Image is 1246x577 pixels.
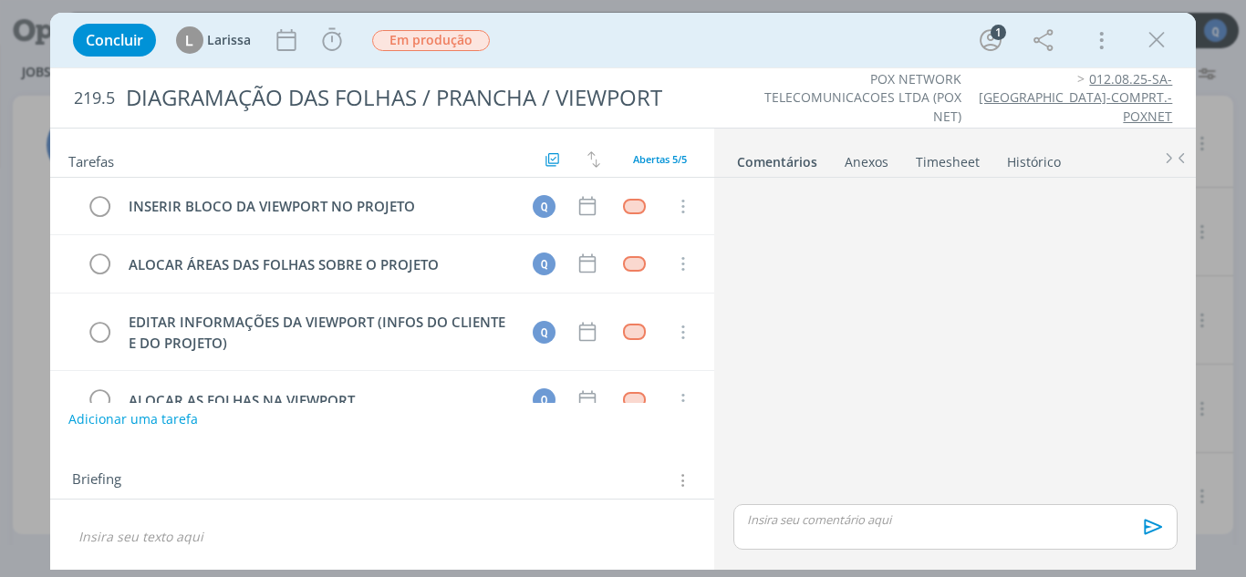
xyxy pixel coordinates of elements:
[915,145,981,171] a: Timesheet
[533,321,556,344] div: Q
[533,195,556,218] div: Q
[372,30,490,51] span: Em produção
[530,386,557,414] button: Q
[764,70,961,125] a: POX NETWORK TELECOMUNICACOES LTDA (POX NET)
[633,152,687,166] span: Abertas 5/5
[73,24,156,57] button: Concluir
[121,253,516,276] div: ALOCAR ÁREAS DAS FOLHAS SOBRE O PROJETO
[845,153,888,171] div: Anexos
[176,26,203,54] div: L
[121,311,516,354] div: EDITAR INFORMAÇÕES DA VIEWPORT (INFOS DO CLIENTE E DO PROJETO)
[72,469,121,492] span: Briefing
[1006,145,1062,171] a: Histórico
[207,34,251,46] span: Larissa
[121,195,516,218] div: INSERIR BLOCO DA VIEWPORT NO PROJETO
[176,26,251,54] button: LLarissa
[530,318,557,345] button: Q
[736,145,818,171] a: Comentários
[74,88,115,108] span: 219.5
[67,403,199,436] button: Adicionar uma tarefa
[533,388,556,411] div: Q
[371,29,491,52] button: Em produção
[86,33,143,47] span: Concluir
[587,151,600,168] img: arrow-down-up.svg
[979,70,1172,125] a: 012.08.25-SA-[GEOGRAPHIC_DATA]-COMPRT.-POXNET
[50,13,1197,570] div: dialog
[68,149,114,170] span: Tarefas
[119,76,707,120] div: DIAGRAMAÇÃO DAS FOLHAS / PRANCHA / VIEWPORT
[991,25,1006,40] div: 1
[121,389,516,412] div: ALOCAR AS FOLHAS NA VIEWPORT
[976,26,1005,55] button: 1
[533,252,556,275] div: Q
[530,250,557,277] button: Q
[530,192,557,220] button: Q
